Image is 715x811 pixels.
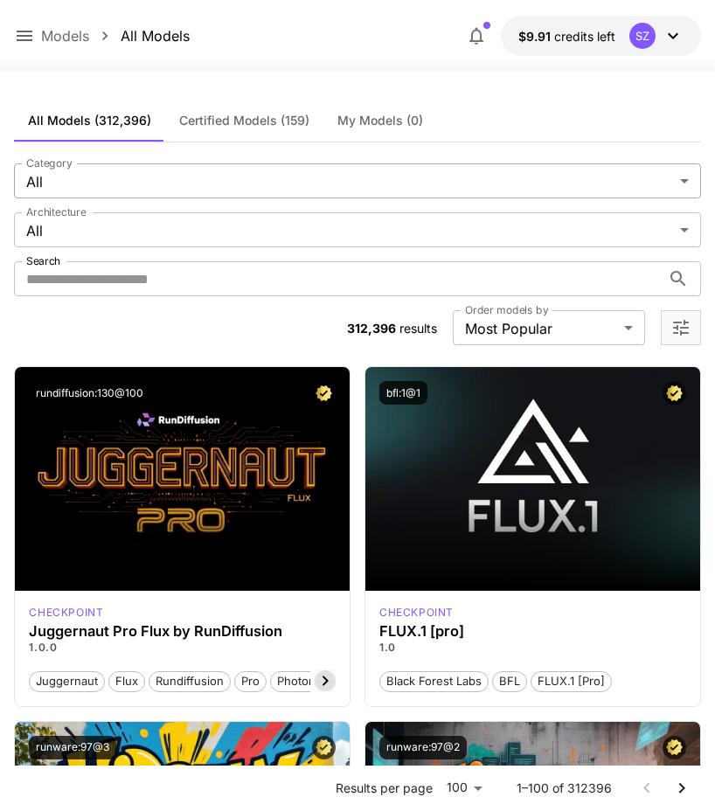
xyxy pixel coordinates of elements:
span: FLUX.1 [pro] [531,673,611,690]
button: bfl:1@1 [379,381,427,405]
nav: breadcrumb [41,25,190,46]
span: All [26,220,672,241]
button: runware:97@3 [29,736,116,759]
a: All Models [121,25,190,46]
button: $9.90702SZ [501,16,701,56]
span: rundiffusion [149,673,230,690]
span: juggernaut [30,673,104,690]
button: Open more filters [670,317,691,339]
a: Models [41,25,89,46]
div: FLUX.1 D [29,605,103,620]
span: Most Popular [465,318,617,339]
h3: FLUX.1 [pro] [379,623,686,640]
span: flux [109,673,144,690]
label: Order models by [465,302,548,317]
span: photorealism [271,673,353,690]
button: photorealism [270,669,354,692]
span: BFL [493,673,526,690]
span: My Models (0) [337,113,423,128]
div: 100 [440,775,489,801]
button: Certified Model – Vetted for best performance and includes a commercial license. [663,381,686,405]
span: All Models (312,396) [28,113,151,128]
div: SZ [629,23,656,49]
div: $9.90702 [518,27,615,45]
label: Category [26,156,73,170]
span: Black Forest Labs [380,673,488,690]
span: pro [235,673,266,690]
button: BFL [492,669,527,692]
span: results [399,321,437,336]
button: Certified Model – Vetted for best performance and includes a commercial license. [312,736,336,759]
button: rundiffusion [149,669,231,692]
span: credits left [554,29,615,44]
span: Certified Models (159) [179,113,309,128]
h3: Juggernaut Pro Flux by RunDiffusion [29,623,336,640]
p: checkpoint [29,605,103,620]
label: Search [26,253,60,268]
button: pro [234,669,267,692]
span: 312,396 [347,321,396,336]
button: Certified Model – Vetted for best performance and includes a commercial license. [312,381,336,405]
p: checkpoint [379,605,454,620]
p: 1.0 [379,640,686,655]
p: 1–100 of 312396 [517,780,612,797]
span: All [26,171,672,192]
button: juggernaut [29,669,105,692]
button: FLUX.1 [pro] [531,669,612,692]
button: Go to next page [664,771,699,806]
p: 1.0.0 [29,640,336,655]
div: fluxpro [379,605,454,620]
span: $9.91 [518,29,554,44]
button: runware:97@2 [379,736,467,759]
button: Certified Model – Vetted for best performance and includes a commercial license. [663,736,686,759]
button: Black Forest Labs [379,669,489,692]
button: rundiffusion:130@100 [29,381,150,405]
p: Results per page [336,780,433,797]
label: Architecture [26,204,86,219]
button: flux [108,669,145,692]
